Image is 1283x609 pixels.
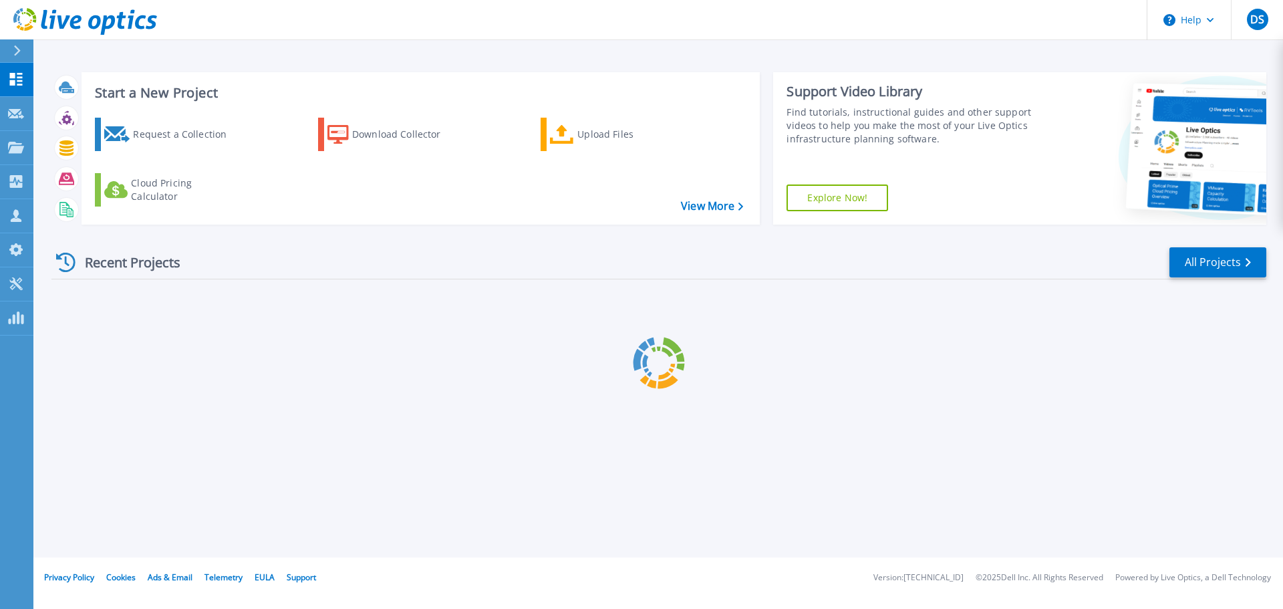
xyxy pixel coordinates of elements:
div: Upload Files [577,121,684,148]
a: Privacy Policy [44,572,94,583]
a: Ads & Email [148,572,192,583]
a: All Projects [1169,247,1266,277]
a: Request a Collection [95,118,244,151]
a: Explore Now! [787,185,888,211]
span: DS [1250,14,1264,25]
a: Telemetry [204,572,243,583]
li: © 2025 Dell Inc. All Rights Reserved [976,574,1103,582]
div: Request a Collection [133,121,240,148]
h3: Start a New Project [95,86,743,100]
div: Recent Projects [51,246,198,279]
a: EULA [255,572,275,583]
a: Download Collector [318,118,467,151]
li: Powered by Live Optics, a Dell Technology [1115,574,1271,582]
div: Find tutorials, instructional guides and other support videos to help you make the most of your L... [787,106,1038,146]
a: View More [681,200,743,213]
a: Upload Files [541,118,690,151]
div: Support Video Library [787,83,1038,100]
div: Download Collector [352,121,459,148]
a: Cloud Pricing Calculator [95,173,244,207]
li: Version: [TECHNICAL_ID] [873,574,964,582]
div: Cloud Pricing Calculator [131,176,238,203]
a: Cookies [106,572,136,583]
a: Support [287,572,316,583]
